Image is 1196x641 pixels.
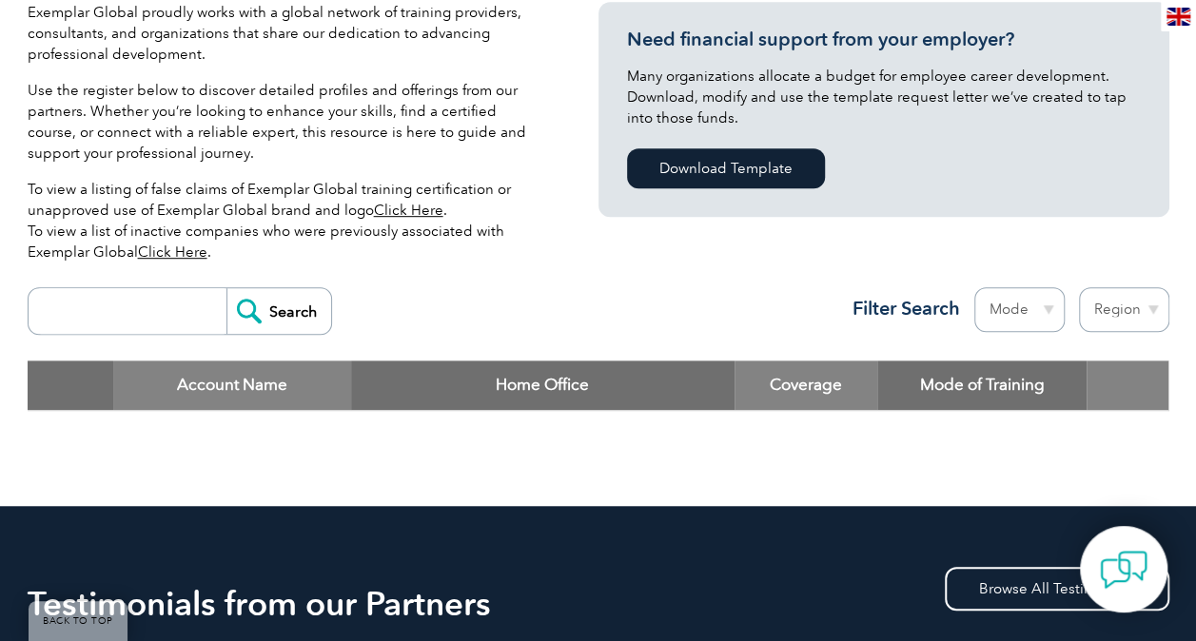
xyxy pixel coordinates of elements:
[113,360,351,410] th: Account Name: activate to sort column descending
[1100,546,1147,593] img: contact-chat.png
[945,567,1169,611] a: Browse All Testimonials
[627,148,825,188] a: Download Template
[627,66,1141,128] p: Many organizations allocate a budget for employee career development. Download, modify and use th...
[374,202,443,219] a: Click Here
[627,28,1141,51] h3: Need financial support from your employer?
[29,601,127,641] a: BACK TO TOP
[28,2,541,65] p: Exemplar Global proudly works with a global network of training providers, consultants, and organ...
[1167,8,1190,26] img: en
[841,297,960,320] h3: Filter Search
[28,179,541,262] p: To view a listing of false claims of Exemplar Global training certification or unapproved use of ...
[735,360,877,410] th: Coverage: activate to sort column ascending
[28,589,1169,619] h2: Testimonials from our Partners
[877,360,1087,410] th: Mode of Training: activate to sort column ascending
[28,80,541,164] p: Use the register below to discover detailed profiles and offerings from our partners. Whether you...
[138,243,207,261] a: Click Here
[226,288,331,334] input: Search
[351,360,735,410] th: Home Office: activate to sort column ascending
[1087,360,1168,410] th: : activate to sort column ascending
